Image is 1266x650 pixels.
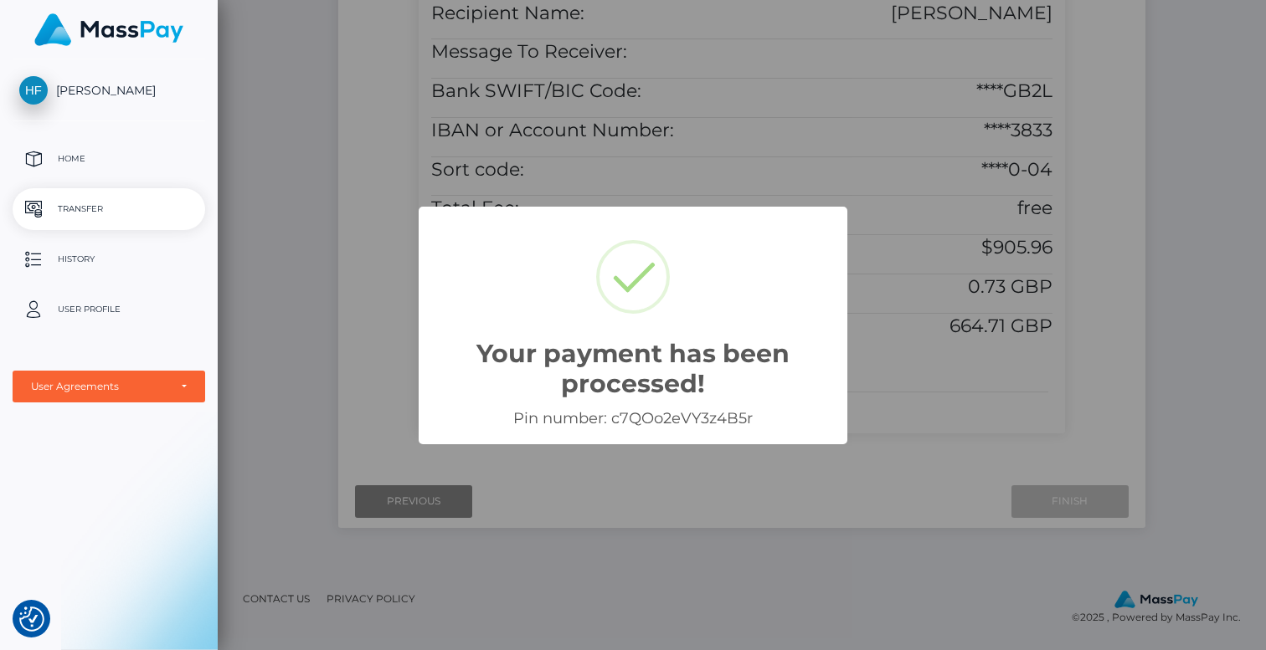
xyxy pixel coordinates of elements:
[13,371,205,402] button: User Agreements
[19,606,44,632] button: Consent Preferences
[13,83,205,98] span: [PERSON_NAME]
[19,247,198,272] p: History
[19,146,198,171] p: Home
[19,197,198,222] p: Transfer
[19,606,44,632] img: Revisit consent button
[19,297,198,322] p: User Profile
[435,409,831,427] div: Pin number: c7QOo2eVY3z4B5r
[435,339,831,399] h2: Your payment has been processed!
[34,13,183,46] img: MassPay
[31,380,168,393] div: User Agreements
